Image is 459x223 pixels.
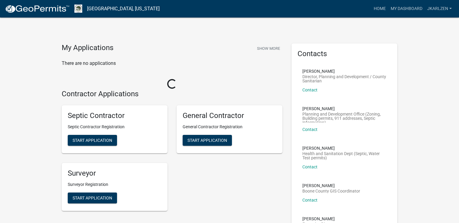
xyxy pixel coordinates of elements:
[302,127,317,132] a: Contact
[62,90,282,216] wm-workflow-list-section: Contractor Applications
[388,3,425,14] a: My Dashboard
[62,43,113,53] h4: My Applications
[62,60,282,67] p: There are no applications
[62,90,282,98] h4: Contractor Applications
[302,164,317,169] a: Contact
[73,195,112,200] span: Start Application
[302,107,386,111] p: [PERSON_NAME]
[302,189,360,193] p: Boone County GIS Coordinator
[302,88,317,92] a: Contact
[302,151,386,160] p: Health and Sanitation Dept (Septic, Water Test permits)
[183,124,276,130] p: General Contractor Registration
[302,217,336,221] p: [PERSON_NAME]
[302,112,386,123] p: Planning and Development Office (Zoning, Building permits, 911 addresses, Septic information)
[68,135,117,146] button: Start Application
[187,138,227,143] span: Start Application
[68,169,161,178] h5: Surveyor
[68,124,161,130] p: Septic Contractor Registration
[302,183,360,188] p: [PERSON_NAME]
[73,138,112,143] span: Start Application
[255,43,282,53] button: Show More
[302,75,386,83] p: Director, Planning and Development / County Sanitarian
[87,4,160,14] a: [GEOGRAPHIC_DATA], [US_STATE]
[68,193,117,203] button: Start Application
[68,111,161,120] h5: Septic Contractor
[74,5,82,13] img: Boone County, Iowa
[302,69,386,73] p: [PERSON_NAME]
[183,135,232,146] button: Start Application
[183,111,276,120] h5: General Contractor
[425,3,454,14] a: JKarlzen
[371,3,388,14] a: Home
[302,198,317,202] a: Contact
[298,49,391,58] h5: Contacts
[302,146,386,150] p: [PERSON_NAME]
[68,181,161,188] p: Surveyor Registration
